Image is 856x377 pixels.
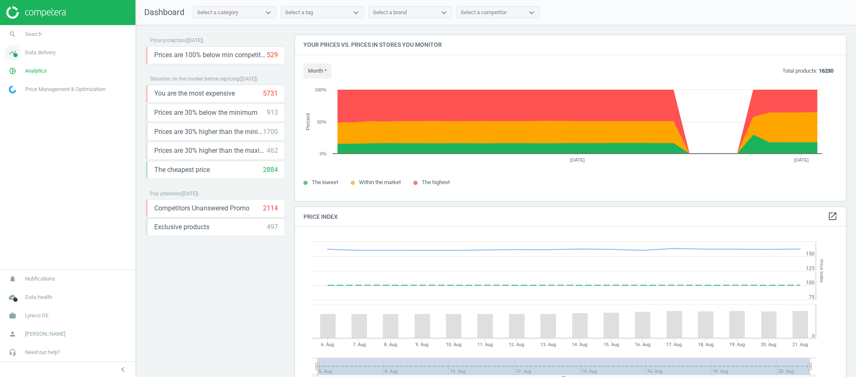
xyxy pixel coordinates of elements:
tspan: Price Index [819,259,824,282]
tspan: 16. Aug [635,342,650,347]
span: Prices are 30% higher than the minimum [154,127,263,137]
tspan: 6. Aug [321,342,334,347]
tspan: 21. Aug [792,342,808,347]
b: 16230 [819,68,833,74]
div: 529 [267,51,278,60]
p: Total products: [782,67,833,75]
span: Situation on the market before repricing [150,76,239,82]
text: 125 [806,266,815,271]
span: Data health [25,294,52,301]
h4: Your prices vs. prices in stores you monitor [295,35,846,55]
i: work [5,308,20,324]
tspan: [DATE] [570,157,585,162]
div: Select a tag [285,9,313,16]
button: chevron_left [112,364,133,375]
span: ( [DATE] ) [186,38,204,43]
span: Prices are 30% higher than the maximal [154,146,267,155]
a: open_in_new [828,211,838,222]
text: 75 [809,294,815,300]
text: 50% [317,119,326,124]
div: 497 [267,223,278,232]
i: search [5,26,20,42]
tspan: 15. Aug [604,342,619,347]
div: Select a brand [373,9,407,16]
i: pie_chart_outlined [5,63,20,79]
span: The lowest [312,179,338,185]
button: month [303,63,331,78]
tspan: [DATE] [794,157,809,162]
span: Search [25,30,42,38]
img: ajHJNr6hYgQAAAAASUVORK5CYII= [6,6,66,19]
i: chevron_left [118,364,128,374]
i: headset_mic [5,344,20,360]
text: 150 [806,251,815,257]
text: 0% [320,151,326,156]
text: 100% [315,87,326,92]
tspan: 10. Aug [446,342,461,347]
text: 0 [812,333,815,339]
tspan: 18. Aug [698,342,713,347]
span: Price protection [150,38,186,43]
i: cloud_done [5,289,20,305]
div: 2884 [263,165,278,175]
span: Competitors Unanswered Promo [154,204,250,213]
tspan: Percent [305,113,311,130]
span: ( [DATE] ) [181,191,199,197]
img: wGWNvw8QSZomAAAAABJRU5ErkJggg== [9,86,16,94]
tspan: 11. Aug [477,342,493,347]
span: Pay attention [150,191,181,197]
span: Price Management & Optimization [25,86,105,93]
span: You are the most expensive [154,89,235,98]
div: 913 [267,108,278,117]
span: The cheapest price [154,165,210,175]
tspan: 7. Aug [353,342,366,347]
span: Prices are 30% below the minimum [154,108,257,117]
i: timeline [5,45,20,61]
span: Notifications [25,275,55,283]
span: [PERSON_NAME] [25,330,65,338]
div: 1700 [263,127,278,137]
div: Select a competitor [461,9,507,16]
span: Prices are 100% below min competitor [154,51,267,60]
span: Analytics [25,67,47,75]
div: 2114 [263,204,278,213]
tspan: 14. Aug [572,342,587,347]
div: 5731 [263,89,278,98]
span: The highest [422,179,450,185]
span: Within the market [359,179,401,185]
div: Select a category [197,9,238,16]
text: 100 [806,280,815,286]
tspan: 8. Aug [384,342,397,347]
i: notifications [5,271,20,287]
span: ( [DATE] ) [239,76,257,82]
tspan: 17. Aug [666,342,682,347]
tspan: 12. Aug [509,342,524,347]
i: person [5,326,20,342]
span: Data delivery [25,49,56,56]
tspan: 9. Aug [415,342,428,347]
span: Need our help? [25,349,60,356]
h4: Price Index [295,207,846,227]
tspan: 19. Aug [729,342,745,347]
tspan: 20. Aug [761,342,776,347]
div: 462 [267,146,278,155]
tspan: 13. Aug [540,342,556,347]
span: Dashboard [144,7,184,17]
span: Exclusive products [154,223,209,232]
span: Lyreco DE [25,312,48,319]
